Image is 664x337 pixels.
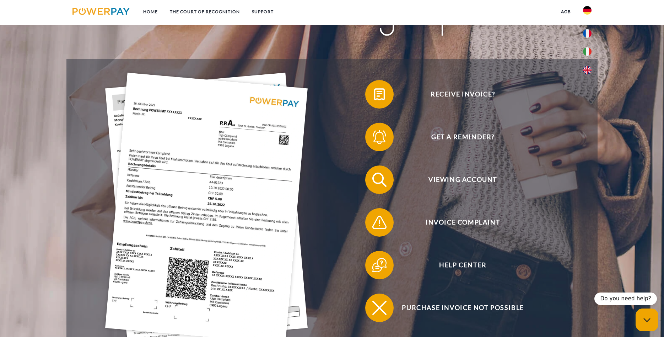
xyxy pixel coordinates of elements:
button: Receive invoice? [365,80,550,109]
img: qb_help.svg [371,256,388,274]
span: Viewing account [376,165,550,194]
img: de [583,6,592,15]
div: Do you need help? [594,293,657,305]
button: Help Center [365,251,550,279]
span: Purchase invoice not possible [376,294,550,322]
a: agb [555,5,577,18]
button: Get a reminder? [365,123,550,151]
iframe: Opening the messaging window button; conversation is running [636,309,658,331]
img: qb_bell.svg [371,128,388,146]
button: Purchase invoice not possible [365,294,550,322]
img: qb_bill.svg [371,85,388,103]
a: THE COURT OF RECOGNITION [164,5,246,18]
img: qb_search.svg [371,171,388,189]
a: SUPPORT [246,5,280,18]
span: Get a reminder? [376,123,550,151]
a: Home [137,5,164,18]
span: Help Center [376,251,550,279]
img: fr [583,29,592,38]
img: logo-powerpay.svg [72,8,130,15]
img: qb_warning.svg [371,214,388,231]
button: Viewing account [365,165,550,194]
span: Receive invoice? [376,80,550,109]
span: Invoice complaint [376,208,550,237]
button: Invoice complaint [365,208,550,237]
img: qb_close.svg [371,299,388,317]
img: en [583,66,592,74]
img: it [583,47,592,56]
